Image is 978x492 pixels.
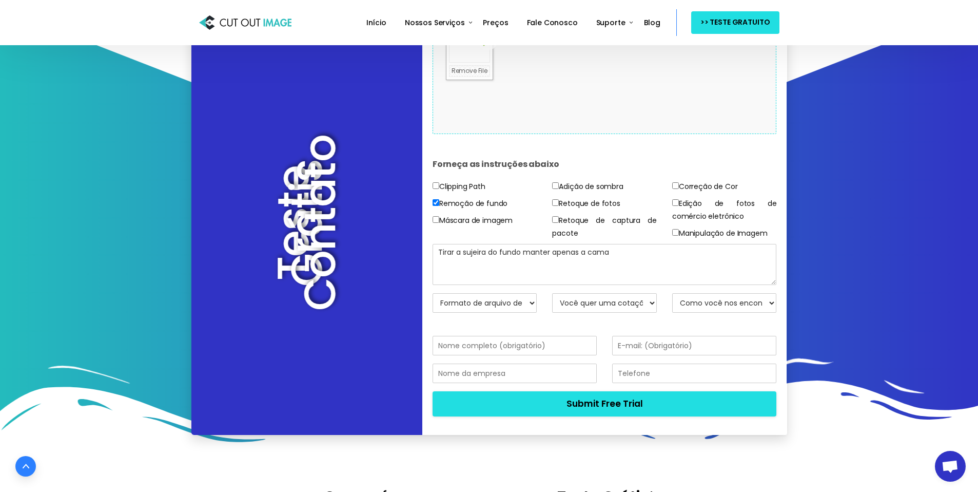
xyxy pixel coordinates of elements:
input: Correção de Cor [672,182,679,189]
a: Início [362,11,390,34]
h4: Forneça as instruções abaixo [433,149,777,180]
label: Correção de Cor [672,180,738,193]
span: Suporte [596,17,625,28]
span: Nossos Serviços [405,17,465,28]
input: Edição de fotos de comércio eletrônico [672,199,679,206]
label: Clipping Path [433,180,485,193]
label: Retoque de captura de pacote [552,214,657,240]
input: Retoque de fotos [552,199,559,206]
input: Nome da empresa [433,364,597,383]
input: Manipulação de Imagem [672,229,679,236]
a: Remove File [449,65,490,77]
label: Edição de fotos de comércio eletrônico [672,197,777,223]
input: Retoque de captura de pacote [552,216,559,223]
label: Máscara de imagem [433,214,513,227]
img: Cut Out Image [199,13,291,32]
input: Adição de sombra [552,182,559,189]
div: Bate-papo aberto [935,451,966,482]
a: >> TESTE GRATUITO [691,11,779,33]
span: >> TESTE GRATUITO [700,16,770,29]
span: Início [366,17,386,28]
input: Nome completo (obrigatório) [433,336,597,355]
a: Ir para o início [15,456,36,477]
span: Blog [644,17,660,28]
label: Retoque de fotos [552,197,620,210]
a: Nossos Serviços [401,11,469,34]
input: Clipping Path [433,182,439,189]
label: Remoção de fundo [433,197,507,210]
label: Manipulação de Imagem [672,227,768,240]
span: Fale Conosco [527,17,578,28]
input: Máscara de imagem [433,216,439,223]
label: Adição de sombra [552,180,623,193]
a: Suporte [592,11,630,34]
button: Submit Free Trial [433,391,777,417]
a: Fale Conosco [523,11,582,34]
a: Preços [479,11,512,34]
a: Blog [640,11,664,34]
input: Telefone [612,364,776,383]
input: E-mail: (Obrigatório) [612,336,776,355]
h2: Teste Grátis Contato [287,123,327,323]
span: Preços [483,17,508,28]
input: Remoção de fundo [433,199,439,206]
